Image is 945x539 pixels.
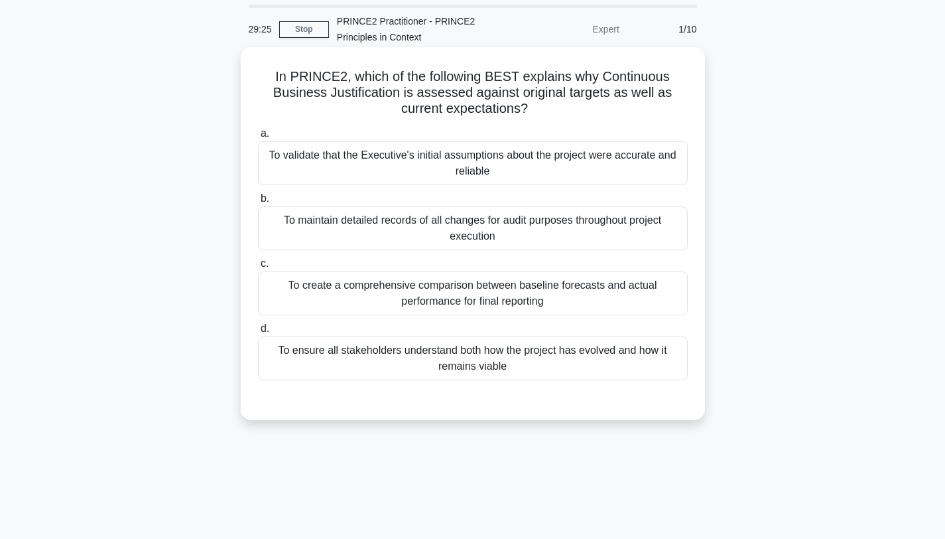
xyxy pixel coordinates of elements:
span: d. [261,323,269,334]
div: To validate that the Executive's initial assumptions about the project were accurate and reliable [258,141,688,185]
div: 29:25 [241,16,279,42]
div: To maintain detailed records of all changes for audit purposes throughout project execution [258,206,688,250]
span: b. [261,193,269,204]
span: a. [261,127,269,139]
span: c. [261,258,269,269]
div: To create a comprehensive comparison between baseline forecasts and actual performance for final ... [258,271,688,315]
a: Stop [279,21,329,38]
div: To ensure all stakeholders understand both how the project has evolved and how it remains viable [258,337,688,380]
div: PRINCE2 Practitioner - PRINCE2 Principles in Context [329,8,511,50]
h5: In PRINCE2, which of the following BEST explains why Continuous Business Justification is assesse... [257,68,689,117]
div: 1/10 [627,16,705,42]
div: Expert [511,16,627,42]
